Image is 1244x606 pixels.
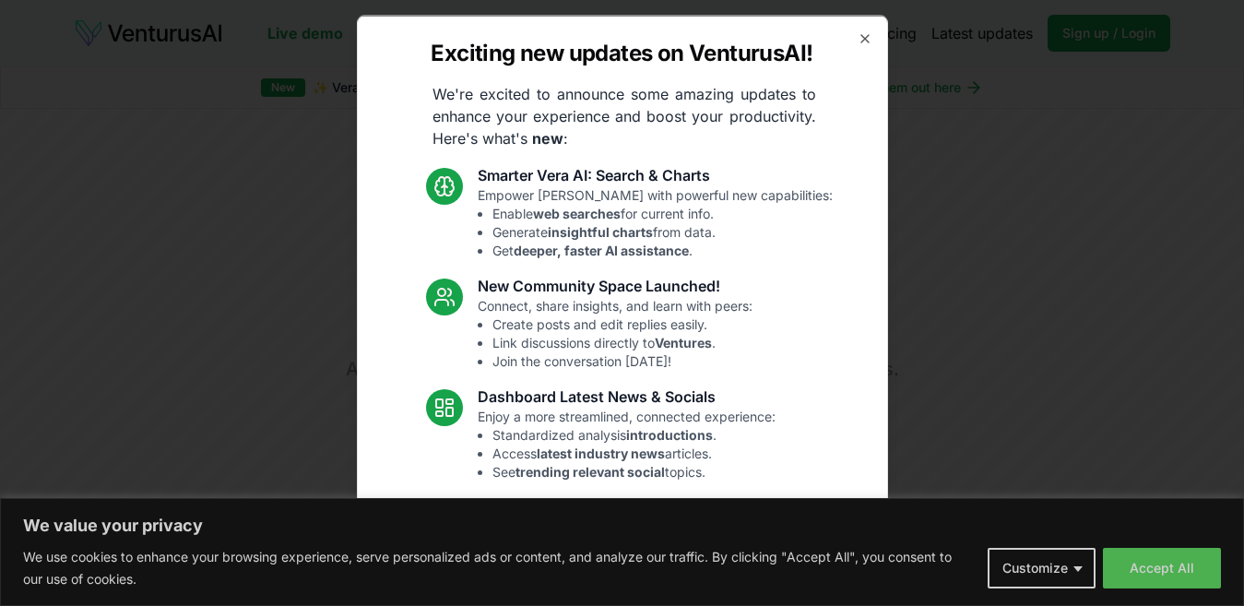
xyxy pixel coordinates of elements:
strong: new [532,128,563,147]
p: We're excited to announce some amazing updates to enhance your experience and boost your producti... [418,82,831,149]
li: Resolved Vera chart loading issue. [492,536,762,554]
li: Fixed mobile chat & sidebar glitches. [492,554,762,573]
li: Enhanced overall UI consistency. [492,573,762,591]
p: Enjoy a more streamlined, connected experience: [478,407,776,481]
h3: Smarter Vera AI: Search & Charts [478,163,833,185]
li: Access articles. [492,444,776,462]
h3: Dashboard Latest News & Socials [478,385,776,407]
p: Empower [PERSON_NAME] with powerful new capabilities: [478,185,833,259]
li: Join the conversation [DATE]! [492,351,752,370]
p: Smoother performance and improved usability: [478,517,762,591]
h3: Fixes and UI Polish [478,495,762,517]
strong: introductions [626,426,713,442]
strong: web searches [533,205,621,220]
li: Link discussions directly to . [492,333,752,351]
li: Enable for current info. [492,204,833,222]
li: See topics. [492,462,776,481]
strong: Ventures [655,334,712,350]
strong: deeper, faster AI assistance [514,242,689,257]
strong: trending relevant social [515,463,665,479]
strong: latest industry news [537,445,665,460]
h2: Exciting new updates on VenturusAI! [431,38,812,67]
li: Get . [492,241,833,259]
li: Generate from data. [492,222,833,241]
li: Create posts and edit replies easily. [492,315,752,333]
h3: New Community Space Launched! [478,274,752,296]
strong: insightful charts [548,223,653,239]
li: Standardized analysis . [492,425,776,444]
p: Connect, share insights, and learn with peers: [478,296,752,370]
